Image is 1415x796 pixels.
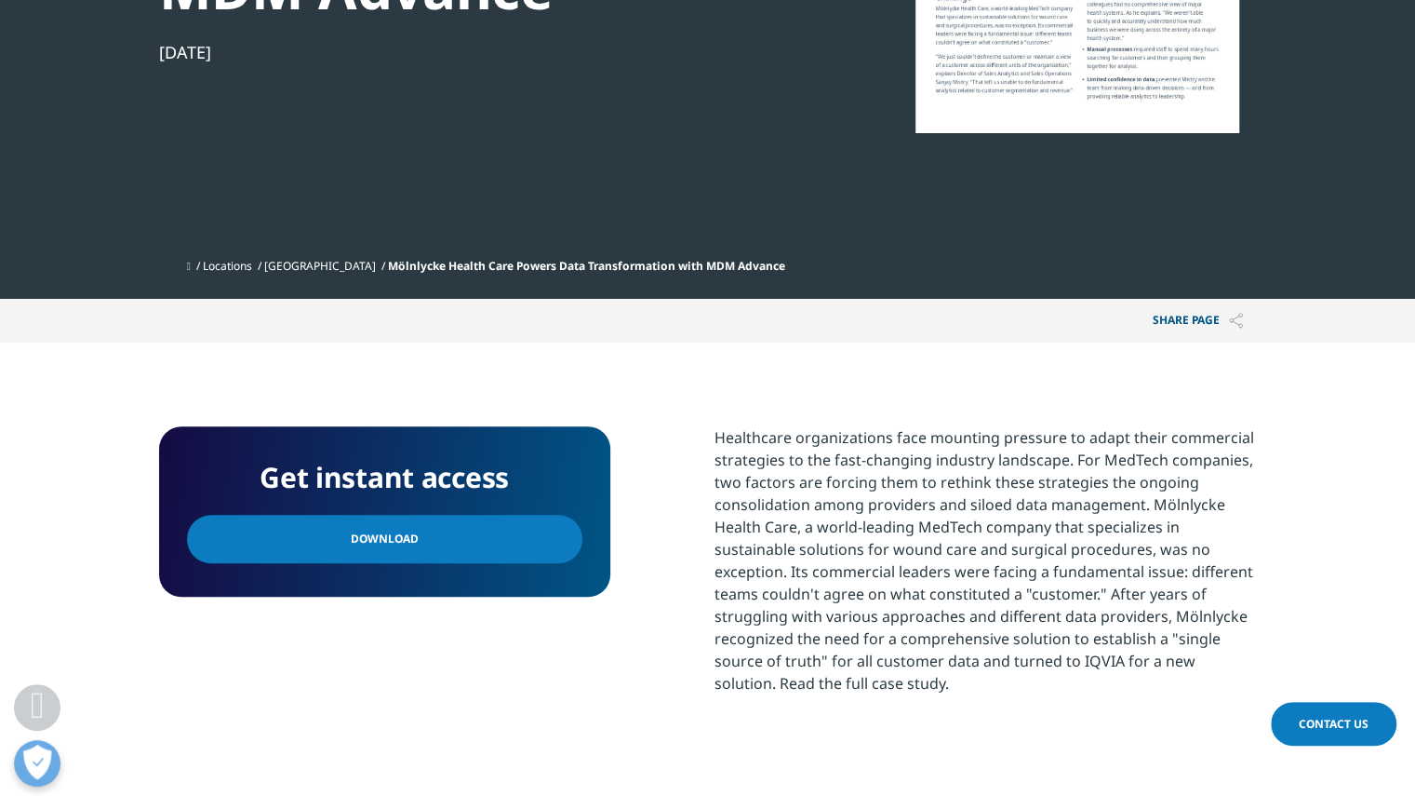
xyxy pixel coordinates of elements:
[264,258,376,274] a: [GEOGRAPHIC_DATA]
[1139,299,1257,343] p: Share PAGE
[203,258,252,274] a: Locations
[187,515,582,563] a: Download
[159,41,797,63] div: [DATE]
[388,258,785,274] span: Mölnlycke Health Care Powers Data Transformation with MDM Advance
[714,426,1257,695] div: Healthcare organizations face mounting pressure to adapt their commercial strategies to the fast-...
[1271,702,1396,746] a: Contact Us
[1139,299,1257,343] button: Share PAGEShare PAGE
[1299,716,1368,732] span: Contact Us
[14,740,60,787] button: Open Preferences
[1229,313,1243,329] img: Share PAGE
[187,454,582,501] h4: Get instant access
[351,529,419,549] span: Download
